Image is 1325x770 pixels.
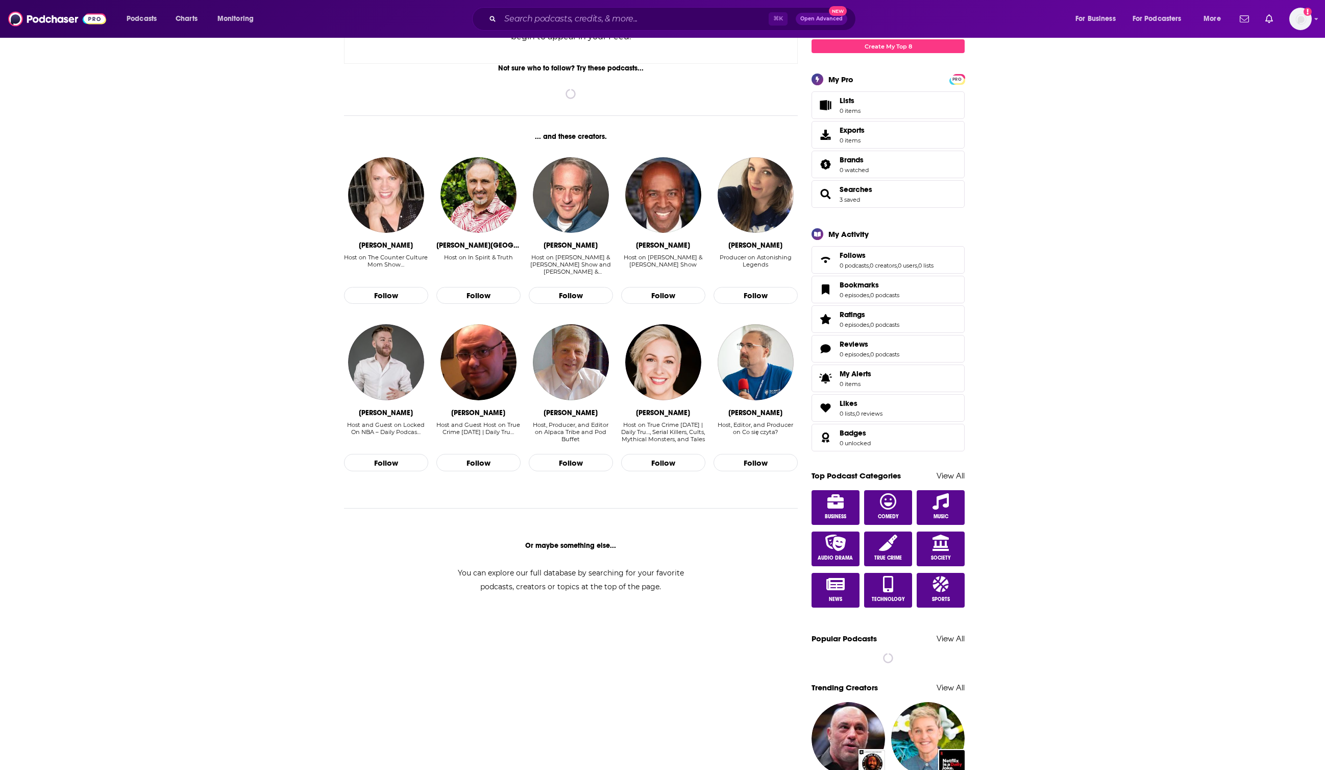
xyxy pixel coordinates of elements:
span: Bookmarks [840,280,879,290]
span: Badges [812,424,965,451]
span: Comedy [878,514,899,520]
a: Reviews [815,342,836,356]
a: 0 podcasts [840,262,869,269]
div: ... and these creators. [344,132,798,141]
span: More [1204,12,1221,26]
div: My Activity [828,229,869,239]
div: Host, Producer, and Editor on Alpaca Tribe and Pod Buffet [529,421,613,443]
button: open menu [119,11,170,27]
a: PRO [951,75,963,83]
div: Tess Pfeifle [728,241,782,250]
div: Jackson Gatlin [359,408,413,417]
a: Krystian Zych [718,324,793,400]
a: Likes [840,399,882,408]
div: Or maybe something else... [344,541,798,550]
span: News [829,596,842,603]
button: Follow [621,287,705,304]
span: , [897,262,898,269]
img: Vanessa Richardson [625,324,701,400]
a: Podchaser - Follow, Share and Rate Podcasts [8,9,106,29]
div: Producer on Astonishing Legends [714,254,798,268]
a: Reviews [840,340,899,349]
div: Host on Rahimi & Harris Show and Rahimi & Harris Show [529,254,613,276]
div: Host on In Spirit & Truth [444,254,513,276]
span: PRO [951,76,963,83]
a: Ratings [815,312,836,326]
a: Trending Creators [812,683,878,692]
span: , [917,262,918,269]
a: Badges [815,430,836,445]
span: For Business [1075,12,1116,26]
span: Likes [840,399,857,408]
img: Jackson Gatlin [348,324,424,400]
button: Follow [529,454,613,471]
div: Tony Brueski [451,408,505,417]
a: Dan Bernstein [533,157,608,233]
span: Brands [812,151,965,178]
button: Follow [344,287,428,304]
a: 0 episodes [840,292,869,299]
div: Host and Guest Host on True Crime Today | Daily Tru… [436,421,521,443]
div: Krystian Zych [728,408,782,417]
div: Host on In Spirit & Truth [444,254,513,261]
a: Marshall Harris [625,157,701,233]
span: Badges [840,428,866,438]
a: Bookmarks [815,282,836,297]
button: Follow [436,287,521,304]
button: Open AdvancedNew [796,13,847,25]
div: Steve Heatherington [544,408,598,417]
input: Search podcasts, credits, & more... [500,11,769,27]
span: , [869,292,870,299]
a: View All [937,683,965,692]
a: 3 saved [840,196,860,203]
a: View All [937,634,965,643]
span: Open Advanced [800,16,843,21]
span: Sports [932,596,950,603]
div: Tina Griffin [359,241,413,250]
span: My Alerts [840,369,871,378]
span: , [855,410,856,417]
img: User Profile [1289,8,1312,30]
a: 0 lists [840,410,855,417]
div: Host, Editor, and Producer on Co się czyta? [714,421,798,443]
a: Technology [864,573,912,608]
span: True Crime [874,555,902,561]
span: 0 items [840,137,865,144]
a: 0 unlocked [840,440,871,447]
div: Dan Bernstein [544,241,598,250]
a: 0 podcasts [870,351,899,358]
span: , [869,262,870,269]
a: Brands [840,155,869,164]
span: Audio Drama [818,555,853,561]
button: Show profile menu [1289,8,1312,30]
div: Host and Guest Host on True Crime [DATE] | Daily Tru… [436,421,521,436]
span: Logged in as hannahlee98 [1289,8,1312,30]
a: Sports [917,573,965,608]
a: 0 episodes [840,351,869,358]
div: You can explore our full database by searching for your favorite podcasts, creators or topics at ... [445,566,696,594]
button: Follow [529,287,613,304]
a: Exports [812,121,965,149]
a: My Alerts [812,365,965,392]
span: Searches [812,180,965,208]
a: Show notifications dropdown [1261,10,1277,28]
span: Ratings [840,310,865,319]
img: Tess Pfeifle [718,157,793,233]
div: Host and Guest on Locked On NBA – Daily Podcas… [344,421,428,443]
a: Ratings [840,310,899,319]
div: Host on True Crime [DATE] | Daily Tru…, Serial Killers, Cults, Mythical Monsters, and Tales [621,421,705,443]
div: Host on [PERSON_NAME] & [PERSON_NAME] Show [621,254,705,268]
div: Search podcasts, credits, & more... [482,7,866,31]
img: Tony Brueski [440,324,516,400]
div: Host on Rahimi & Harris Show [621,254,705,276]
img: J.D. Farag [440,157,516,233]
div: Host on The Counter Culture Mom Show… [344,254,428,268]
button: open menu [1068,11,1128,27]
span: Exports [815,128,836,142]
a: News [812,573,860,608]
span: Reviews [840,340,868,349]
a: 0 users [898,262,917,269]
